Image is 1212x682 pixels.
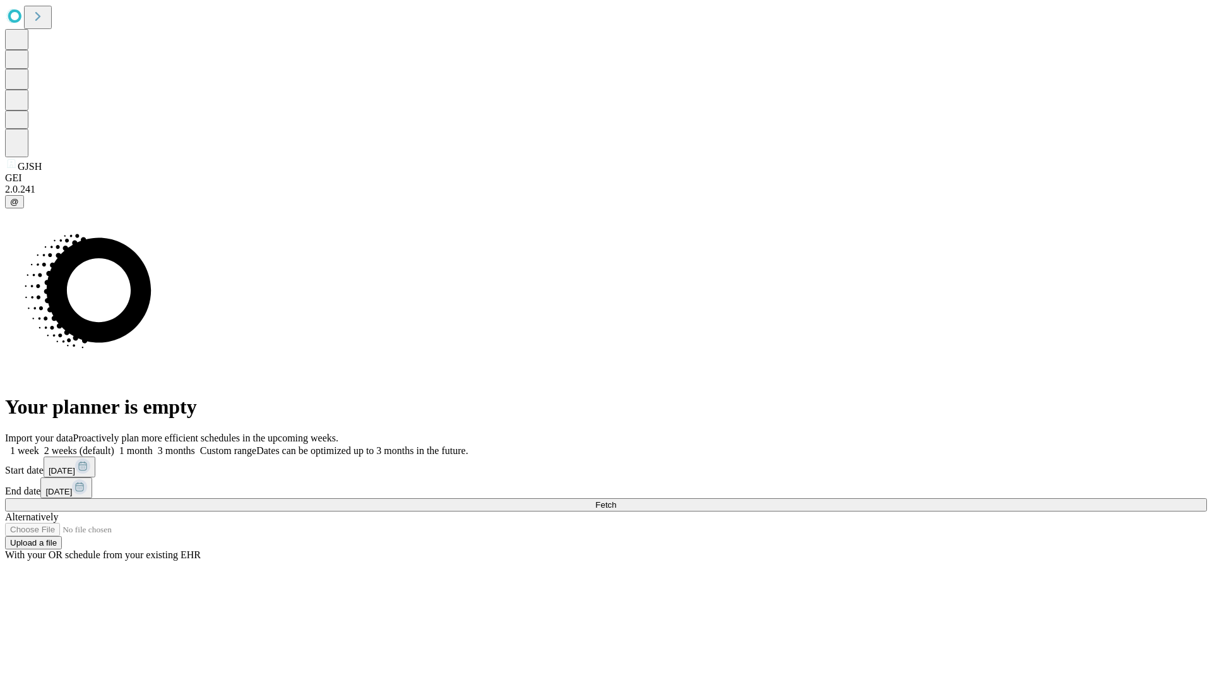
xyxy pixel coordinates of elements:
button: @ [5,195,24,208]
div: Start date [5,457,1207,477]
span: Proactively plan more efficient schedules in the upcoming weeks. [73,433,338,443]
button: [DATE] [40,477,92,498]
span: Custom range [200,445,256,456]
span: 1 week [10,445,39,456]
span: Alternatively [5,512,58,522]
h1: Your planner is empty [5,395,1207,419]
span: 3 months [158,445,195,456]
span: Dates can be optimized up to 3 months in the future. [256,445,468,456]
span: Fetch [595,500,616,510]
button: Upload a file [5,536,62,549]
span: @ [10,197,19,206]
span: With your OR schedule from your existing EHR [5,549,201,560]
div: GEI [5,172,1207,184]
div: End date [5,477,1207,498]
span: [DATE] [45,487,72,496]
button: Fetch [5,498,1207,512]
span: 2 weeks (default) [44,445,114,456]
button: [DATE] [44,457,95,477]
span: 1 month [119,445,153,456]
div: 2.0.241 [5,184,1207,195]
span: GJSH [18,161,42,172]
span: [DATE] [49,466,75,476]
span: Import your data [5,433,73,443]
